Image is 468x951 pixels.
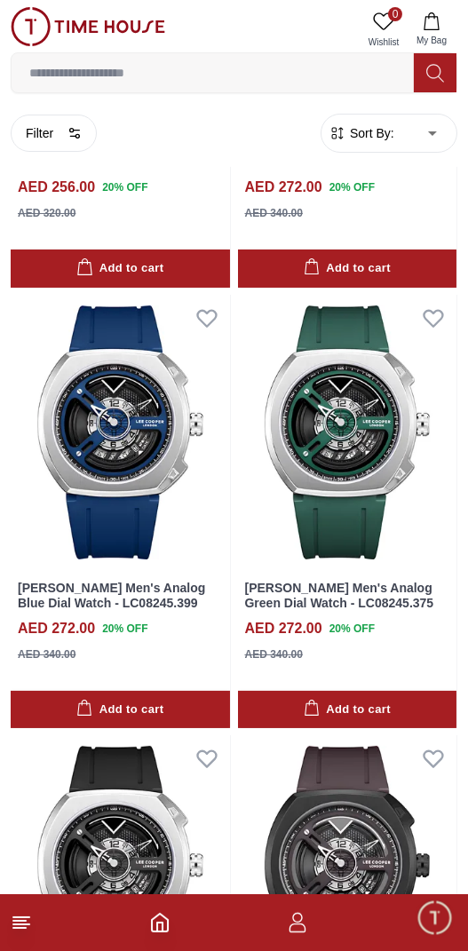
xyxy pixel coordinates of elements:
[361,36,406,49] span: Wishlist
[76,700,163,720] div: Add to cart
[416,899,455,938] div: Chat Widget
[245,581,434,610] a: [PERSON_NAME] Men's Analog Green Dial Watch - LC08245.375
[102,621,147,637] span: 20 % OFF
[245,618,322,639] h4: AED 272.00
[11,115,97,152] button: Filter
[11,295,230,570] img: Lee Cooper Men's Analog Blue Dial Watch - LC08245.399
[329,124,394,142] button: Sort By:
[238,295,457,570] img: Lee Cooper Men's Analog Green Dial Watch - LC08245.375
[11,691,230,729] button: Add to cart
[18,618,95,639] h4: AED 272.00
[102,179,147,195] span: 20 % OFF
[329,621,375,637] span: 20 % OFF
[304,700,391,720] div: Add to cart
[406,7,457,52] button: My Bag
[76,258,163,279] div: Add to cart
[11,250,230,288] button: Add to cart
[238,691,457,729] button: Add to cart
[18,177,95,198] h4: AED 256.00
[18,646,75,662] div: AED 340.00
[409,34,454,47] span: My Bag
[388,7,402,21] span: 0
[361,7,406,52] a: 0Wishlist
[149,912,171,933] a: Home
[245,177,322,198] h4: AED 272.00
[238,250,457,288] button: Add to cart
[346,124,394,142] span: Sort By:
[245,205,303,221] div: AED 340.00
[304,258,391,279] div: Add to cart
[11,7,165,46] img: ...
[18,205,75,221] div: AED 320.00
[329,179,375,195] span: 20 % OFF
[18,581,205,610] a: [PERSON_NAME] Men's Analog Blue Dial Watch - LC08245.399
[245,646,303,662] div: AED 340.00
